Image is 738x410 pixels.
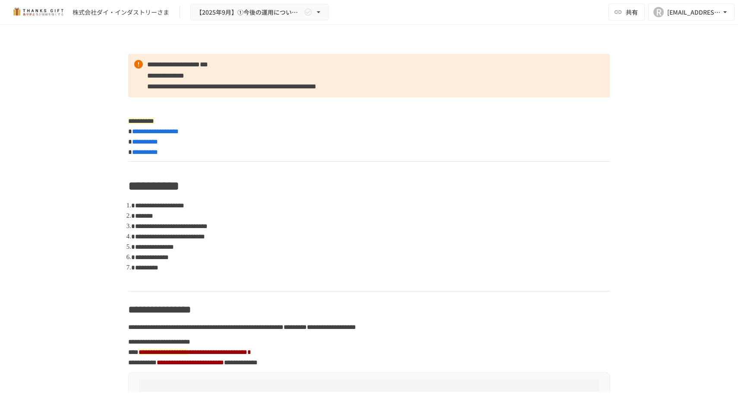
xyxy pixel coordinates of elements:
[10,5,66,19] img: mMP1OxWUAhQbsRWCurg7vIHe5HqDpP7qZo7fRoNLXQh
[653,7,664,17] div: R
[609,3,645,21] button: 共有
[648,3,735,21] button: R[EMAIL_ADDRESS][DOMAIN_NAME]
[667,7,721,18] div: [EMAIL_ADDRESS][DOMAIN_NAME]
[196,7,302,18] span: 【2025年9月】①今後の運用についてのご案内/THANKS GIFTキックオフMTG
[626,7,638,17] span: 共有
[73,8,169,17] div: 株式会社ダイ・インダストリーさま
[190,4,328,21] button: 【2025年9月】①今後の運用についてのご案内/THANKS GIFTキックオフMTG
